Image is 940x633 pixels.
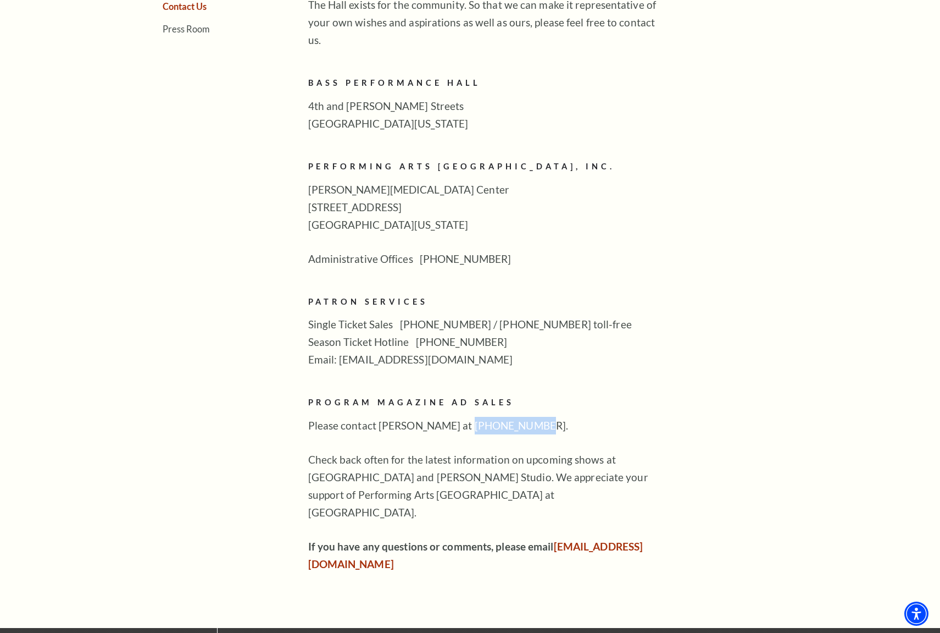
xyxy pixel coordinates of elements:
[308,396,665,410] h2: PROGRAM MAGAZINE AD SALES
[308,540,643,570] strong: If you have any questions or comments, please email
[308,316,665,368] p: Single Ticket Sales [PHONE_NUMBER] / [PHONE_NUMBER] toll-free Season Ticket Hotline [PHONE_NUMBER...
[163,24,209,34] a: Press Room
[904,602,928,626] div: Accessibility Menu
[308,97,665,133] p: 4th and [PERSON_NAME] Streets [GEOGRAPHIC_DATA][US_STATE]
[308,160,665,174] h2: Performing Arts [GEOGRAPHIC_DATA], Inc.
[308,76,665,90] h2: Bass Performance Hall
[308,417,665,434] p: Please contact [PERSON_NAME] at [PHONE_NUMBER].
[308,250,665,268] p: Administrative Offices [PHONE_NUMBER]
[308,295,665,309] h2: Patron Services
[308,451,665,521] p: Check back often for the latest information on upcoming shows at [GEOGRAPHIC_DATA] and [PERSON_NA...
[163,1,207,12] a: Contact Us
[308,181,665,234] p: [PERSON_NAME][MEDICAL_DATA] Center [STREET_ADDRESS] [GEOGRAPHIC_DATA][US_STATE]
